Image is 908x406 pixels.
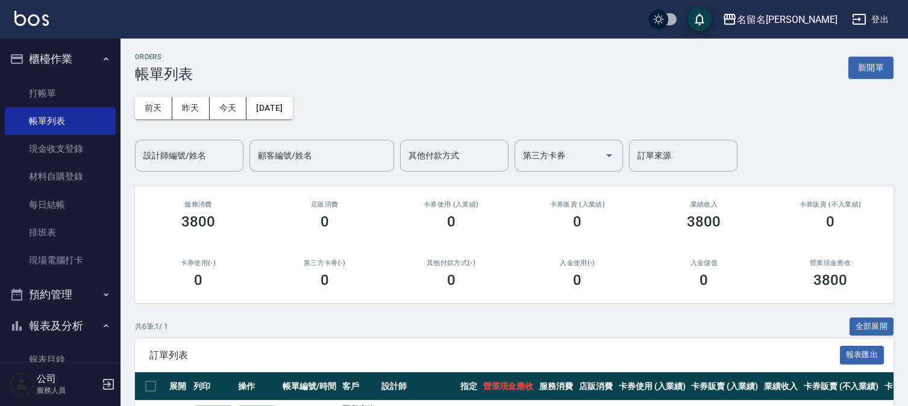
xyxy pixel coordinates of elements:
[576,372,616,401] th: 店販消費
[10,372,34,396] img: Person
[687,7,712,31] button: save
[135,53,193,61] h2: ORDERS
[378,372,457,401] th: 設計師
[166,372,190,401] th: 展開
[402,259,500,267] h2: 其他付款方式(-)
[246,97,292,119] button: [DATE]
[235,372,280,401] th: 操作
[737,12,838,27] div: 名留名[PERSON_NAME]
[573,213,581,230] h3: 0
[321,213,329,230] h3: 0
[5,191,116,219] a: 每日結帳
[840,349,885,360] a: 報表匯出
[457,372,480,401] th: 指定
[826,213,834,230] h3: 0
[14,11,49,26] img: Logo
[528,201,626,208] h2: 卡券販賣 (入業績)
[5,246,116,274] a: 現場電腦打卡
[194,272,202,289] h3: 0
[210,97,247,119] button: 今天
[687,213,721,230] h3: 3800
[5,135,116,163] a: 現金收支登錄
[761,372,801,401] th: 業績收入
[276,201,374,208] h2: 店販消費
[813,272,847,289] h3: 3800
[536,372,576,401] th: 服務消費
[850,317,894,336] button: 全部展開
[848,57,894,79] button: 新開單
[402,201,500,208] h2: 卡券使用 (入業績)
[149,201,247,208] h3: 服務消費
[280,372,339,401] th: 帳單編號/時間
[655,201,753,208] h2: 業績收入
[5,279,116,310] button: 預約管理
[480,372,537,401] th: 營業現金應收
[688,372,761,401] th: 卡券販賣 (入業績)
[5,346,116,373] a: 報表目錄
[135,97,172,119] button: 前天
[447,272,456,289] h3: 0
[276,259,374,267] h2: 第三方卡券(-)
[149,349,840,361] span: 訂單列表
[781,259,879,267] h2: 營業現金應收
[848,61,894,73] a: 新開單
[655,259,753,267] h2: 入金儲值
[600,146,619,165] button: Open
[37,373,98,385] h5: 公司
[5,43,116,75] button: 櫃檯作業
[135,321,168,332] p: 共 6 筆, 1 / 1
[321,272,329,289] h3: 0
[5,80,116,107] a: 打帳單
[528,259,626,267] h2: 入金使用(-)
[616,372,689,401] th: 卡券使用 (入業績)
[573,272,581,289] h3: 0
[5,310,116,342] button: 報表及分析
[181,213,215,230] h3: 3800
[801,372,881,401] th: 卡券販賣 (不入業績)
[5,163,116,190] a: 材料自購登錄
[135,66,193,83] h3: 帳單列表
[5,107,116,135] a: 帳單列表
[149,259,247,267] h2: 卡券使用(-)
[781,201,879,208] h2: 卡券販賣 (不入業績)
[840,346,885,364] button: 報表匯出
[5,219,116,246] a: 排班表
[37,385,98,396] p: 服務人員
[718,7,842,32] button: 名留名[PERSON_NAME]
[447,213,456,230] h3: 0
[172,97,210,119] button: 昨天
[847,8,894,31] button: 登出
[339,372,379,401] th: 客戶
[700,272,708,289] h3: 0
[190,372,235,401] th: 列印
